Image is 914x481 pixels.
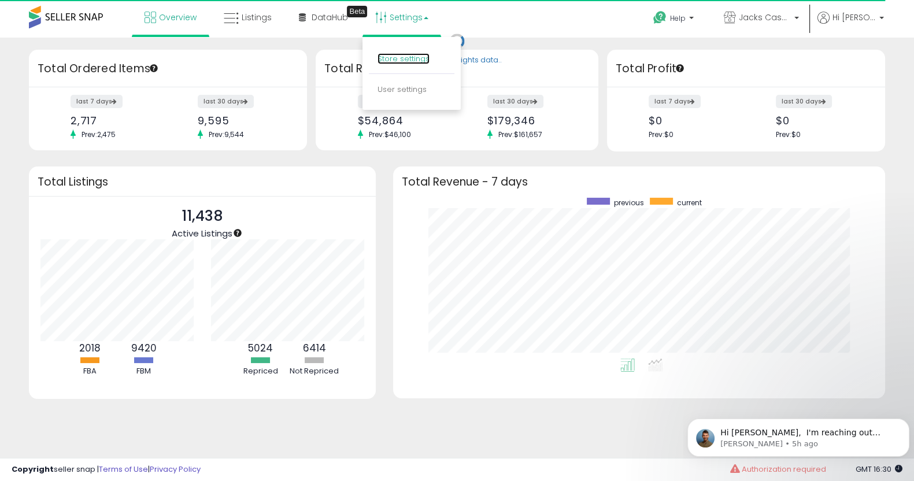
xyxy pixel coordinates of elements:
label: last 30 days [776,95,832,108]
div: 9,595 [198,114,287,127]
b: 6414 [303,341,326,355]
span: Jacks Cases & [PERSON_NAME]'s Closet [739,12,791,23]
b: 9420 [131,341,157,355]
span: Hi [PERSON_NAME] [832,12,876,23]
div: $54,864 [358,114,449,127]
div: Tooltip anchor [149,63,159,73]
div: Tooltip anchor [675,63,685,73]
label: last 7 days [358,95,410,108]
div: $0 [776,114,865,127]
a: Hi [PERSON_NAME] [817,12,884,38]
p: 11,438 [172,205,232,227]
span: Overview [159,12,197,23]
a: Terms of Use [99,464,148,475]
h3: Total Profit [616,61,876,77]
a: Privacy Policy [150,464,201,475]
span: Active Listings [172,227,232,239]
span: Prev: $0 [776,129,801,139]
div: Tooltip anchor [347,6,367,17]
div: Repriced [235,366,287,377]
label: last 30 days [487,95,543,108]
div: $179,346 [487,114,578,127]
span: Prev: $46,100 [363,129,417,139]
span: Prev: $0 [649,129,674,139]
iframe: Intercom notifications message [683,394,914,475]
strong: Copyright [12,464,54,475]
span: DataHub [312,12,348,23]
h3: Total Ordered Items [38,61,298,77]
i: Get Help [653,10,667,25]
span: previous [614,198,644,208]
span: Prev: $161,657 [493,129,548,139]
span: Listings [242,12,272,23]
h3: Total Revenue [324,61,590,77]
a: User settings [378,84,427,95]
label: last 30 days [198,95,254,108]
label: last 7 days [71,95,123,108]
a: Store settings [378,53,430,64]
div: $0 [649,114,738,127]
label: last 7 days [649,95,701,108]
div: FBA [64,366,116,377]
h3: Total Revenue - 7 days [402,177,876,186]
b: 2018 [79,341,101,355]
div: Tooltip anchor [232,228,243,238]
div: Not Repriced [288,366,341,377]
div: seller snap | | [12,464,201,475]
div: 2,717 [71,114,160,127]
span: Help [670,13,686,23]
span: Prev: 2,475 [76,129,121,139]
span: current [677,198,702,208]
a: Help [644,2,705,38]
div: FBM [118,366,170,377]
b: 5024 [248,341,273,355]
h3: Total Listings [38,177,367,186]
span: Prev: 9,544 [203,129,250,139]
